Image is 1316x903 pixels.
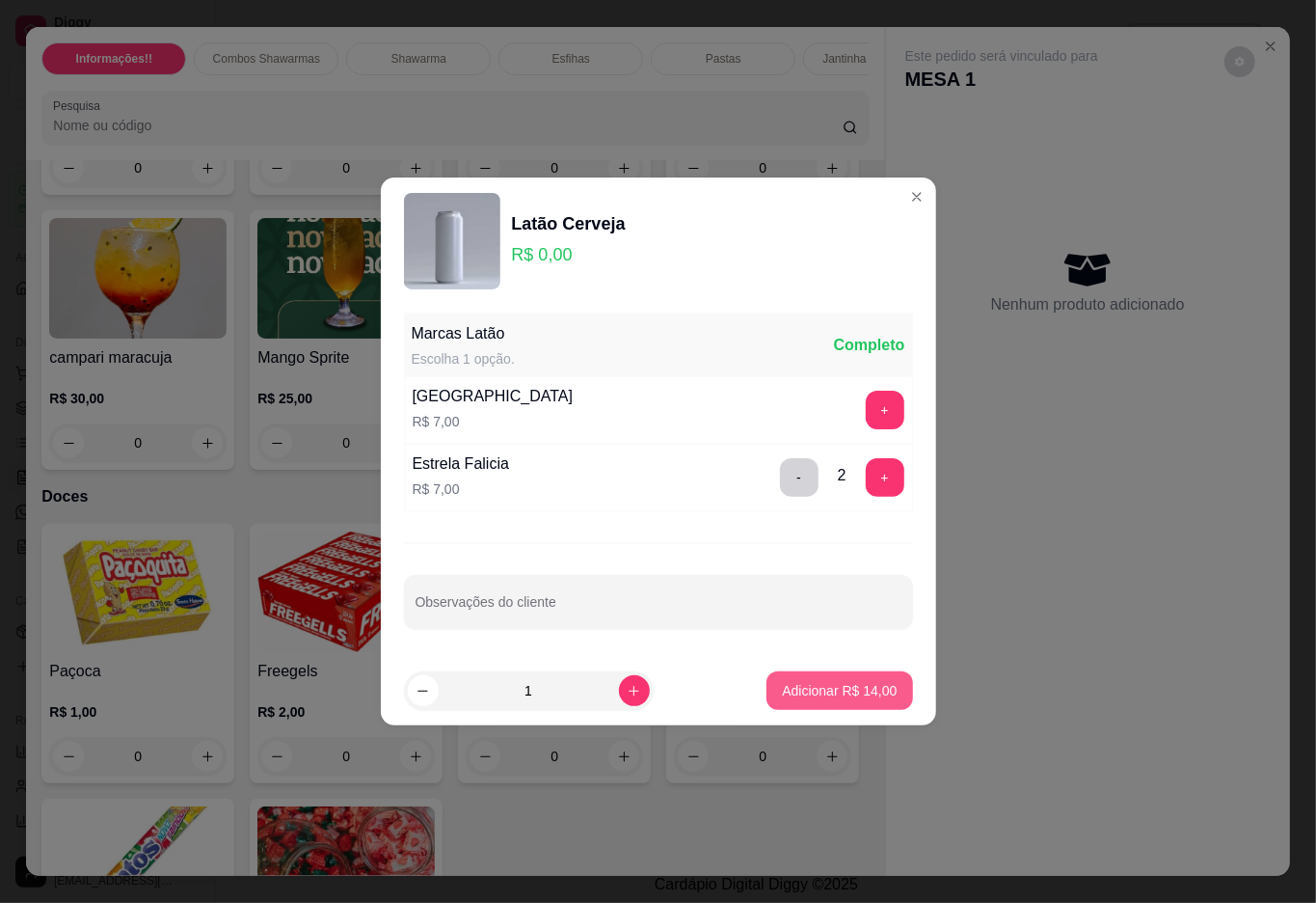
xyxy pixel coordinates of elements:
[780,458,819,497] button: delete
[413,412,574,431] p: R$ 7,00
[413,452,509,476] div: Estrela Falicia
[766,671,912,710] button: Adicionar R$ 14,00
[413,479,509,499] p: R$ 7,00
[413,385,574,408] div: [GEOGRAPHIC_DATA]
[416,600,901,619] input: Observações do cliente
[408,675,439,706] button: decrease-product-quantity
[619,675,650,706] button: increase-product-quantity
[834,334,905,357] div: Completo
[404,193,500,289] img: product-image
[838,464,846,487] div: 2
[412,322,515,345] div: Marcas Latão
[512,241,626,268] p: R$ 0,00
[866,391,904,429] button: add
[512,210,626,237] div: Latão Cerveja
[412,349,515,369] div: Escolha 1 opção.
[782,681,897,700] p: Adicionar R$ 14,00
[901,181,932,212] button: Close
[866,458,904,497] button: add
